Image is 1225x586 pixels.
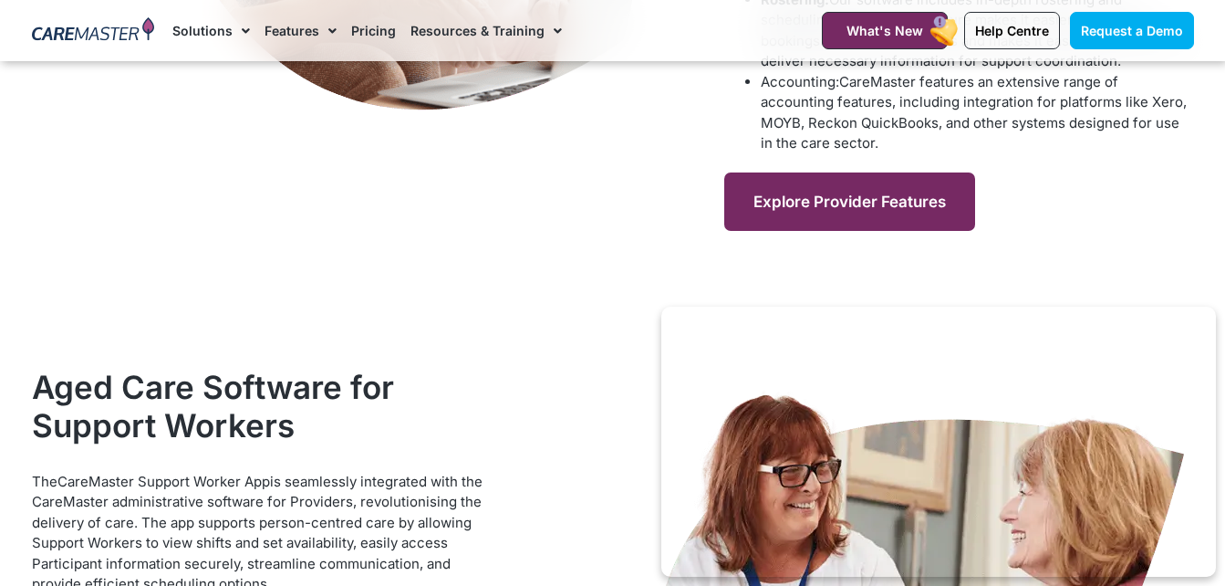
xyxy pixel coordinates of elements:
[57,473,270,490] a: CareMaster Support Worker App
[1081,23,1183,38] span: Request a Demo
[964,12,1060,49] a: Help Centre
[975,23,1049,38] span: Help Centre
[724,173,975,231] a: Explore Provider Features
[846,23,923,38] span: What's New
[822,12,948,49] a: What's New
[761,72,1193,154] li: CareMaster features an extensive range of accounting features, including integration for platform...
[753,193,946,211] span: Explore Provider Features
[1070,12,1194,49] a: Request a Demo
[661,307,1216,577] iframe: Popup CTA
[761,73,839,90] b: Accounting:
[32,368,501,445] h2: Aged Care Software for Support Workers
[32,17,155,45] img: CareMaster Logo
